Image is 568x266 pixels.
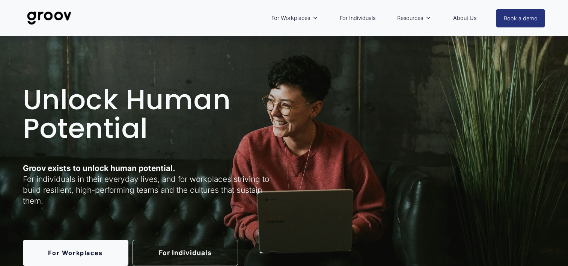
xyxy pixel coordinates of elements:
span: For Workplaces [271,13,310,23]
img: Groov | Unlock Human Potential at Work and in Life [23,6,76,30]
a: About Us [449,9,480,27]
p: For individuals in their everyday lives, and for workplaces striving to build resilient, high-per... [23,163,282,207]
a: folder dropdown [268,9,322,27]
a: For Individuals [336,9,379,27]
a: Book a demo [496,9,545,27]
span: Resources [397,13,423,23]
a: folder dropdown [393,9,435,27]
h1: Unlock Human Potential [23,86,282,142]
strong: Groov exists to unlock human potential. [23,163,175,173]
